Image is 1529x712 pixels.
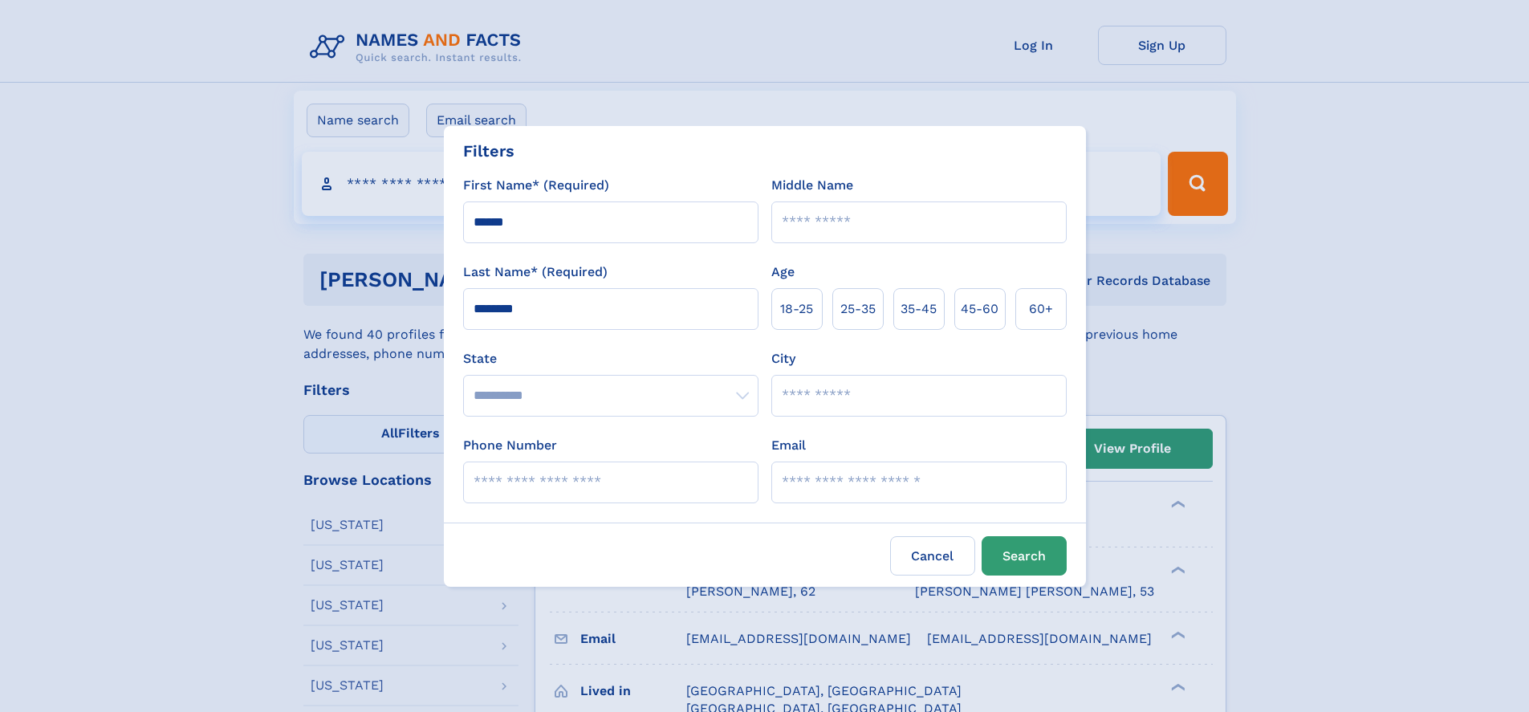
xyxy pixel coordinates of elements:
label: Last Name* (Required) [463,262,608,282]
span: 45‑60 [961,299,998,319]
label: Age [771,262,795,282]
div: Filters [463,139,514,163]
label: First Name* (Required) [463,176,609,195]
label: Middle Name [771,176,853,195]
button: Search [982,536,1067,576]
span: 60+ [1029,299,1053,319]
span: 35‑45 [901,299,937,319]
span: 18‑25 [780,299,813,319]
label: City [771,349,795,368]
label: Cancel [890,536,975,576]
label: Phone Number [463,436,557,455]
label: Email [771,436,806,455]
span: 25‑35 [840,299,876,319]
label: State [463,349,758,368]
